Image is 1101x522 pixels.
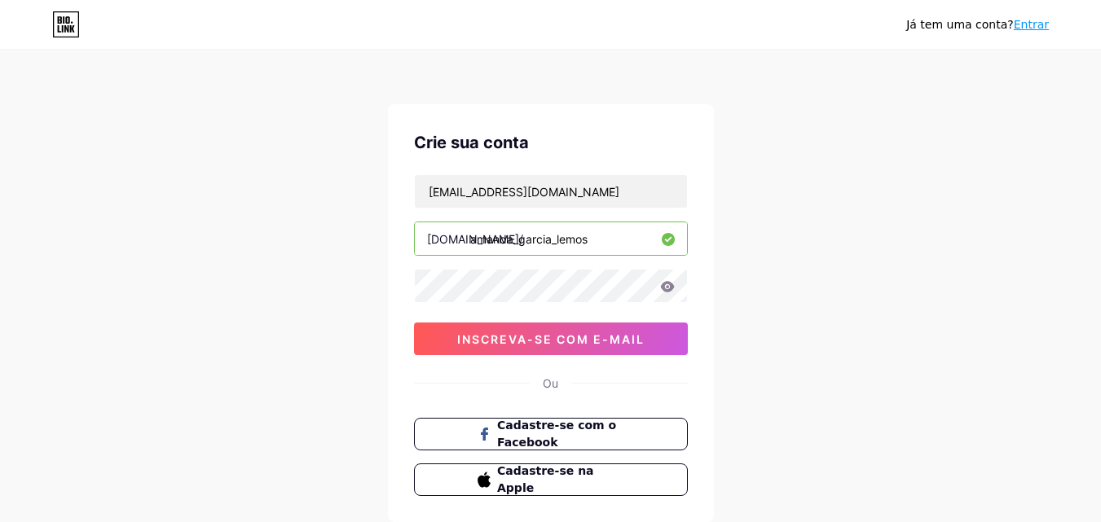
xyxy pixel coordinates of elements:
a: Entrar [1014,18,1049,31]
font: [DOMAIN_NAME]/ [427,232,523,246]
font: inscreva-se com e-mail [457,332,645,346]
button: inscreva-se com e-mail [414,322,688,355]
font: Ou [543,376,558,390]
font: Crie sua conta [414,133,529,152]
font: Cadastre-se com o Facebook [497,419,616,449]
font: Cadastre-se na Apple [497,464,594,494]
font: Já tem uma conta? [906,18,1014,31]
input: E-mail [415,175,687,208]
button: Cadastre-se com o Facebook [414,418,688,450]
button: Cadastre-se na Apple [414,463,688,496]
input: nome de usuário [415,222,687,255]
